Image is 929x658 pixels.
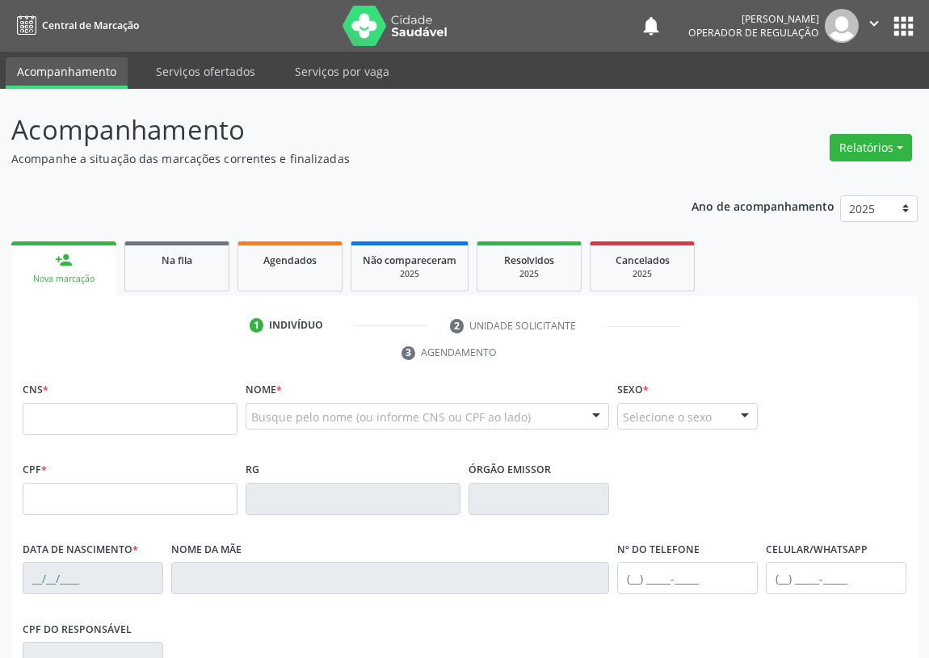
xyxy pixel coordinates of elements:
button: apps [889,12,918,40]
span: Central de Marcação [42,19,139,32]
div: Indivíduo [269,318,323,333]
label: Nº do Telefone [617,538,700,563]
input: __/__/____ [23,562,163,594]
label: Data de nascimento [23,538,138,563]
label: CPF do responsável [23,617,132,642]
label: Nome da mãe [171,538,242,563]
img: img [825,9,859,43]
p: Ano de acompanhamento [691,195,834,216]
div: 2025 [602,268,683,280]
label: Celular/WhatsApp [766,538,868,563]
span: Operador de regulação [688,26,819,40]
div: Nova marcação [23,273,105,285]
span: Resolvidos [504,254,554,267]
span: Selecione o sexo [623,409,712,425]
label: CPF [23,458,47,483]
button: Relatórios [830,134,912,161]
label: Sexo [617,378,649,403]
button: notifications [640,15,662,37]
div: 2025 [363,268,456,280]
i:  [865,15,883,32]
input: (__) _____-_____ [766,562,906,594]
a: Serviços por vaga [284,57,401,86]
div: 1 [250,318,264,333]
input: (__) _____-_____ [617,562,758,594]
p: Acompanhamento [11,110,645,150]
label: RG [246,458,259,483]
p: Acompanhe a situação das marcações correntes e finalizadas [11,150,645,167]
a: Acompanhamento [6,57,128,89]
span: Na fila [162,254,192,267]
div: person_add [55,251,73,269]
label: Nome [246,378,282,403]
label: Órgão emissor [469,458,551,483]
span: Não compareceram [363,254,456,267]
label: CNS [23,378,48,403]
span: Busque pelo nome (ou informe CNS ou CPF ao lado) [251,409,531,425]
span: Cancelados [616,254,670,267]
a: Central de Marcação [11,12,139,39]
div: 2025 [489,268,570,280]
a: Serviços ofertados [145,57,267,86]
div: [PERSON_NAME] [688,12,819,26]
span: Agendados [263,254,317,267]
button:  [859,9,889,43]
